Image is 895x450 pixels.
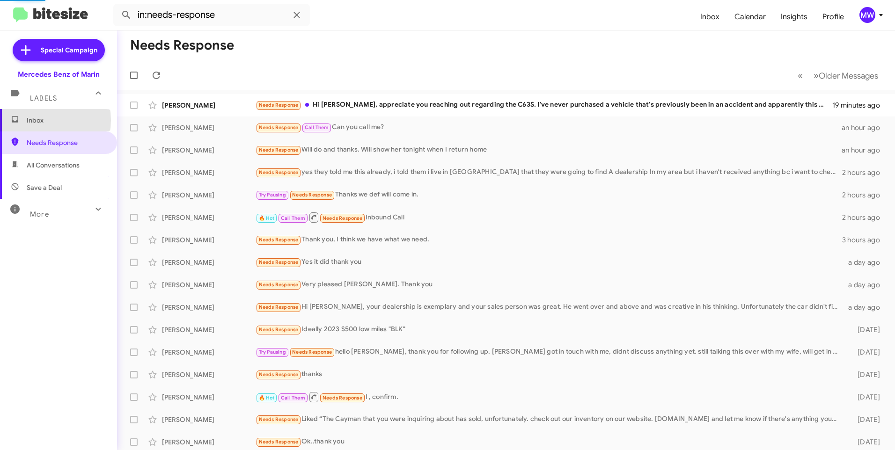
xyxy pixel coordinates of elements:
span: Needs Response [259,169,299,175]
div: 2 hours ago [842,190,888,200]
button: Next [808,66,884,85]
div: [DATE] [843,348,888,357]
div: [PERSON_NAME] [162,213,256,222]
div: 19 minutes ago [832,101,888,110]
div: [PERSON_NAME] [162,303,256,312]
span: Needs Response [259,124,299,131]
div: [PERSON_NAME] [162,370,256,379]
span: Needs Response [292,192,332,198]
h1: Needs Response [130,38,234,53]
div: Thank you, I think we have what we need. [256,234,842,245]
span: Call Them [281,215,305,221]
span: « [798,70,803,81]
div: [DATE] [843,415,888,424]
a: Special Campaign [13,39,105,61]
span: » [814,70,819,81]
span: Inbox [27,116,106,125]
a: Profile [815,3,851,30]
span: Needs Response [259,282,299,288]
span: Needs Response [259,327,299,333]
a: Calendar [727,3,773,30]
span: Needs Response [323,215,362,221]
div: yes they told me this already, i told them i live in [GEOGRAPHIC_DATA] that they were going to fi... [256,167,842,178]
div: 2 hours ago [842,213,888,222]
div: Hi [PERSON_NAME], appreciate you reaching out regarding the C63S. I've never purchased a vehicle ... [256,100,832,110]
span: Call Them [281,395,305,401]
div: a day ago [843,280,888,290]
div: [PERSON_NAME] [162,415,256,424]
div: Thanks we def will come in. [256,189,842,200]
span: Needs Response [259,416,299,422]
nav: Page navigation example [792,66,884,85]
span: Special Campaign [41,45,97,55]
div: Hi [PERSON_NAME], your dealership is exemplary and your sales person was great. He went over and ... [256,302,843,312]
span: Call Them [305,124,329,131]
span: Needs Response [259,237,299,243]
div: an hour ago [842,123,888,132]
div: [PERSON_NAME] [162,392,256,402]
div: [PERSON_NAME] [162,348,256,357]
span: Needs Response [292,349,332,355]
input: Search [113,4,310,26]
div: [PERSON_NAME] [162,190,256,200]
span: Save a Deal [27,183,62,192]
div: Liked “The Cayman that you were inquiring about has sold, unfortunately. check out our inventory ... [256,414,843,425]
div: Ok..thank you [256,436,843,447]
span: Needs Response [259,304,299,310]
div: Very pleased [PERSON_NAME]. Thank you [256,279,843,290]
span: Needs Response [259,371,299,377]
span: Needs Response [27,138,106,147]
div: a day ago [843,258,888,267]
div: [PERSON_NAME] [162,258,256,267]
span: Needs Response [323,395,362,401]
span: Needs Response [259,439,299,445]
span: Older Messages [819,71,878,81]
span: Needs Response [259,102,299,108]
div: [PERSON_NAME] [162,437,256,447]
div: an hour ago [842,145,888,155]
div: Yes it did thank you [256,257,843,268]
span: 🔥 Hot [259,395,275,401]
a: Inbox [693,3,727,30]
span: Needs Response [259,147,299,153]
button: MW [851,7,885,23]
div: [DATE] [843,437,888,447]
span: Try Pausing [259,192,286,198]
div: [PERSON_NAME] [162,168,256,177]
div: Ideally 2023 S500 low miles "BLK" [256,324,843,335]
div: [PERSON_NAME] [162,280,256,290]
span: Try Pausing [259,349,286,355]
span: Needs Response [259,259,299,265]
div: MW [859,7,875,23]
div: Mercedes Benz of Marin [18,70,100,79]
span: Labels [30,94,57,102]
div: thanks [256,369,843,380]
div: [DATE] [843,370,888,379]
span: More [30,210,49,218]
div: Can you call me? [256,122,842,133]
div: [PERSON_NAME] [162,235,256,245]
a: Insights [773,3,815,30]
div: [DATE] [843,325,888,334]
button: Previous [792,66,808,85]
div: [DATE] [843,392,888,402]
span: 🔥 Hot [259,215,275,221]
div: [PERSON_NAME] [162,123,256,132]
div: 2 hours ago [842,168,888,177]
div: hello [PERSON_NAME], thank you for following up. [PERSON_NAME] got in touch with me, didnt discus... [256,347,843,357]
div: [PERSON_NAME] [162,145,256,155]
div: [PERSON_NAME] [162,101,256,110]
div: [PERSON_NAME] [162,325,256,334]
span: All Conversations [27,160,80,170]
div: 3 hours ago [842,235,888,245]
div: a day ago [843,303,888,312]
div: Inbound Call [256,211,842,223]
div: I , confirm. [256,391,843,403]
div: Will do and thanks. Will show her tonight when I return home [256,145,842,155]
